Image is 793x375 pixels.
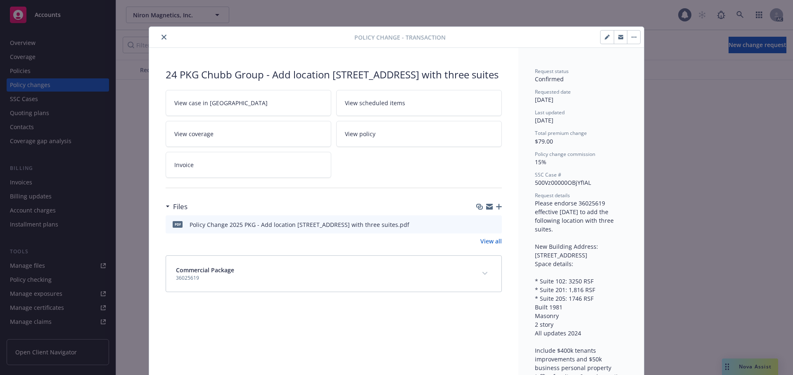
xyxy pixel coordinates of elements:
[174,160,194,169] span: Invoice
[535,171,561,178] span: SSC Case #
[174,99,268,107] span: View case in [GEOGRAPHIC_DATA]
[176,266,234,274] span: Commercial Package
[166,68,502,82] div: 24 PKG Chubb Group - Add location [STREET_ADDRESS] with three suites
[159,32,169,42] button: close
[535,75,564,83] span: Confirmed
[535,96,553,104] span: [DATE]
[535,130,587,137] span: Total premium change
[166,256,501,292] div: Commercial Package36025619expand content
[535,192,570,199] span: Request details
[535,151,595,158] span: Policy change commission
[336,90,502,116] a: View scheduled items
[345,130,375,138] span: View policy
[166,121,331,147] a: View coverage
[176,274,234,282] span: 36025619
[535,109,565,116] span: Last updated
[166,201,188,212] div: Files
[354,33,446,42] span: Policy change - Transaction
[535,68,569,75] span: Request status
[478,220,484,229] button: download file
[491,220,499,229] button: preview file
[345,99,405,107] span: View scheduled items
[190,220,409,229] div: Policy Change 2025 PKG - Add location [STREET_ADDRESS] with three suites.pdf
[173,201,188,212] h3: Files
[174,130,214,138] span: View coverage
[535,137,553,145] span: $79.00
[535,88,571,95] span: Requested date
[535,158,546,166] span: 15%
[535,116,553,124] span: [DATE]
[535,179,591,186] span: 500Vz00000OBjYfIAL
[478,267,491,280] button: expand content
[173,221,183,227] span: pdf
[166,152,331,178] a: Invoice
[166,90,331,116] a: View case in [GEOGRAPHIC_DATA]
[480,237,502,245] a: View all
[336,121,502,147] a: View policy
